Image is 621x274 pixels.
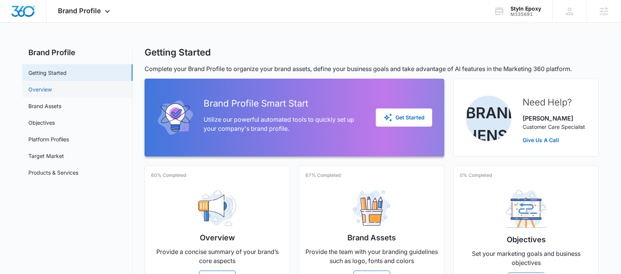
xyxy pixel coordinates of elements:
[28,69,67,77] a: Getting Started
[383,113,425,122] div: Get Started
[376,108,432,127] button: Get Started
[466,96,511,141] img: Brandon Henson
[347,232,396,243] h2: Brand Assets
[22,47,132,58] h2: Brand Profile
[523,123,585,131] p: Customer Care Specialist
[204,115,364,133] p: Utilize our powerful automated tools to quickly set up your company's brand profile.
[75,44,81,50] img: tab_keywords_by_traffic_grey.svg
[305,247,438,265] p: Provide the team with your branding guidelines such as logo, fonts and colors
[28,169,78,176] a: Products & Services
[305,172,341,179] p: 67% Completed
[460,249,592,267] p: Set your marketing goals and business objectives
[28,152,64,160] a: Target Market
[200,232,235,243] h2: Overview
[145,64,599,73] p: Complete your Brand Profile to organize your brand assets, define your business goals and take ad...
[523,96,585,109] h2: Need Help?
[21,12,37,18] div: v 4.0.25
[84,45,128,50] div: Keywords by Traffic
[204,97,364,110] h2: Brand Profile Smart Start
[12,20,18,26] img: website_grey.svg
[28,102,61,110] a: Brand Assets
[151,172,186,179] p: 60% Completed
[145,47,211,58] h1: Getting Started
[20,20,83,26] div: Domain: [DOMAIN_NAME]
[12,12,18,18] img: logo_orange.svg
[20,44,26,50] img: tab_domain_overview_orange.svg
[28,135,69,143] a: Platform Profiles
[510,6,541,12] div: account name
[460,172,492,179] p: 0% Completed
[28,119,55,127] a: Objectives
[507,234,546,245] h2: Objectives
[29,45,68,50] div: Domain Overview
[510,12,541,17] div: account id
[523,136,585,144] a: Give Us A Call
[58,7,101,15] span: Brand Profile
[28,85,52,93] a: Overview
[151,247,283,265] p: Provide a concise summary of your brand’s core aspects
[523,114,585,123] p: [PERSON_NAME]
